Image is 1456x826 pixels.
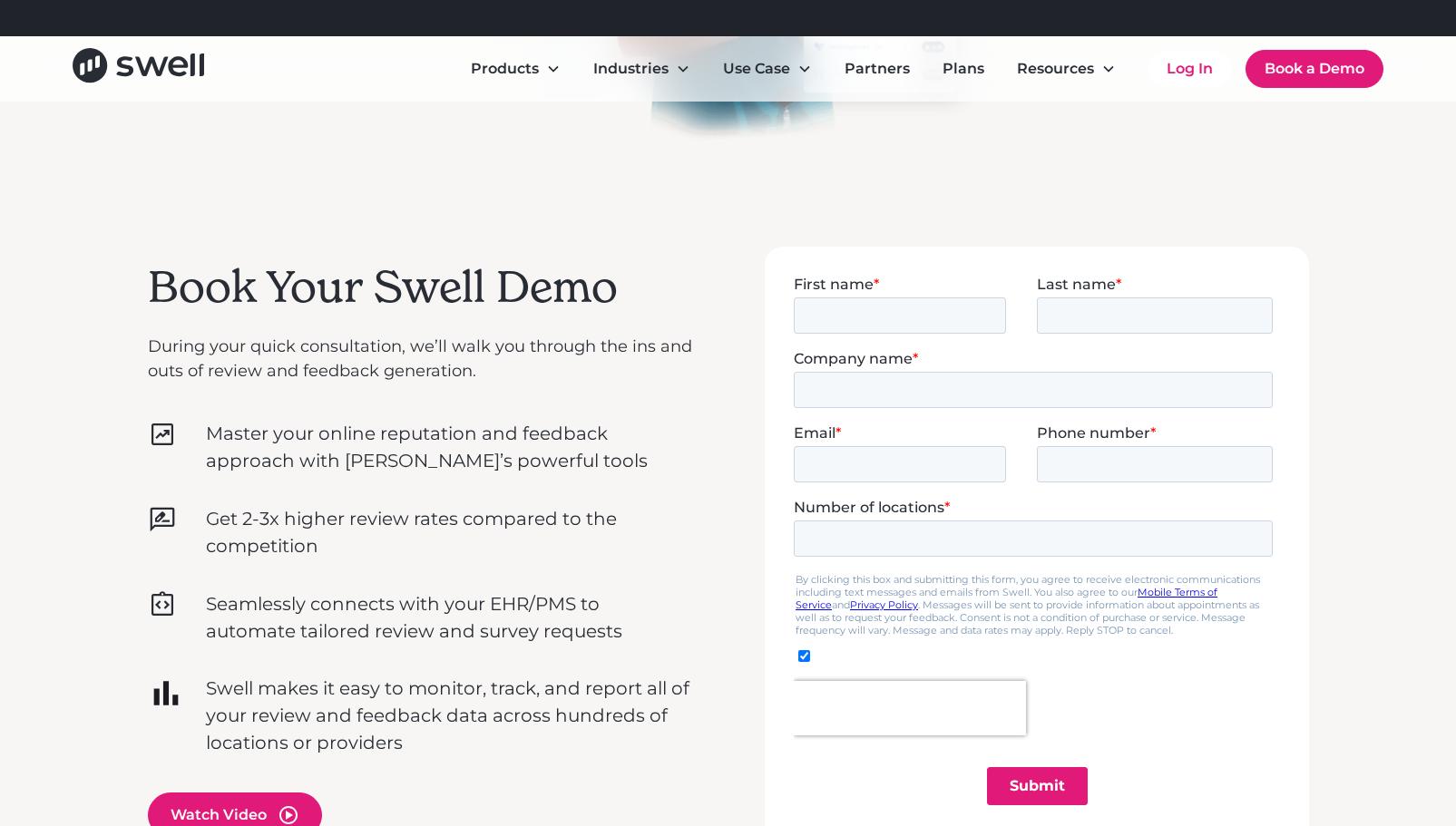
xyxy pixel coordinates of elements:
div: Watch Video [171,804,267,826]
p: Seamlessly connects with your EHR/PMS to automate tailored review and survey requests [206,590,692,645]
a: Partners [830,51,924,87]
div: Products [456,51,575,87]
div: Resources [1017,58,1094,80]
p: Master your online reputation and feedback approach with [PERSON_NAME]’s powerful tools [206,420,692,474]
a: home [73,48,204,89]
p: Swell makes it easy to monitor, track, and report all of your review and feedback data across hun... [206,675,692,756]
div: Industries [579,51,705,87]
p: During your quick consultation, we’ll walk you through the ins and outs of review and feedback ge... [148,335,692,384]
div: Use Case [723,58,790,80]
div: Use Case [708,51,826,87]
div: Products [471,58,539,80]
a: Plans [928,51,999,87]
div: Resources [1002,51,1130,87]
h2: Book Your Swell Demo [148,261,692,314]
a: Book a Demo [1246,50,1383,88]
a: Log In [1148,51,1231,87]
div: Industries [593,58,669,80]
p: Get 2-3x higher review rates compared to the competition [206,505,692,559]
